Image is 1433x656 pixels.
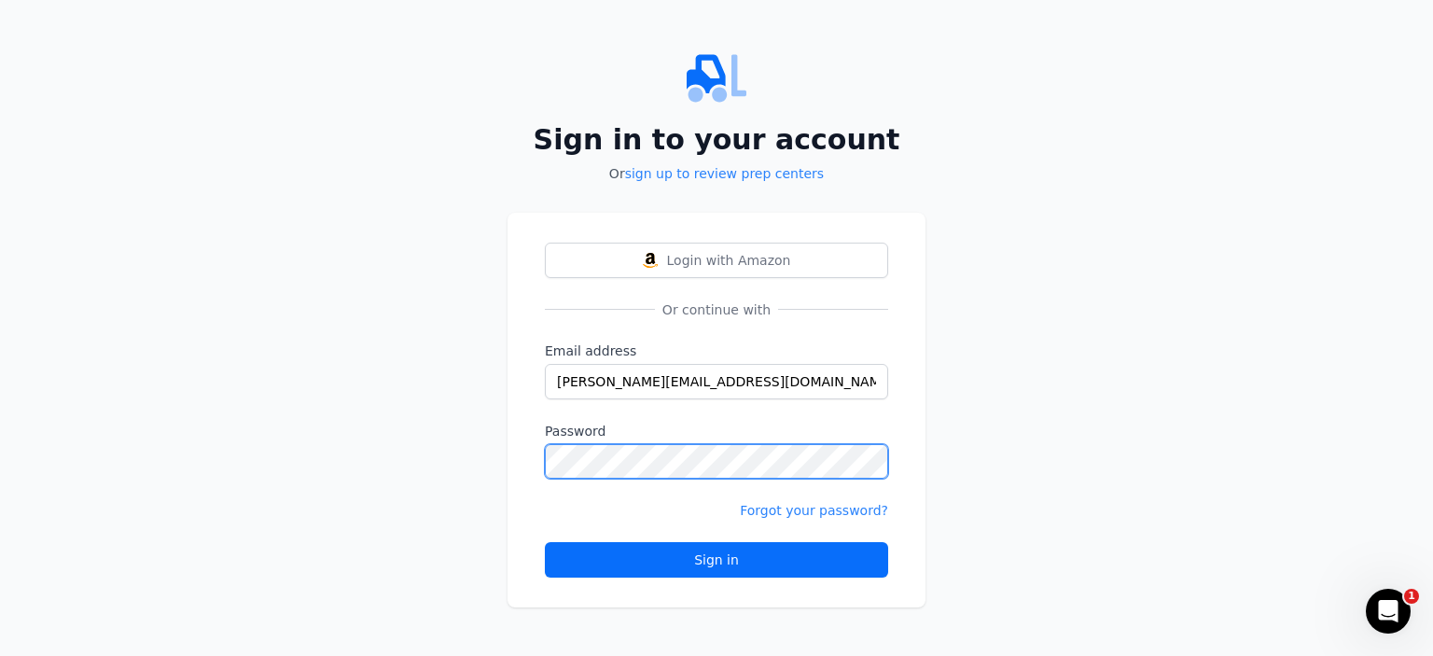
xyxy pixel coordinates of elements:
h2: Sign in to your account [508,123,925,157]
span: Login with Amazon [667,251,791,270]
label: Password [545,422,888,440]
div: Sign in [561,551,872,569]
button: Login with AmazonLogin with Amazon [545,243,888,278]
label: Email address [545,342,888,360]
span: 1 [1404,589,1419,604]
img: PrepCenter [508,49,925,108]
span: Or continue with [655,300,778,319]
button: Sign in [545,542,888,578]
a: Forgot your password? [740,503,888,518]
a: sign up to review prep centers [625,166,824,181]
iframe: Intercom live chat [1366,589,1411,634]
p: Or [508,164,925,183]
img: Login with Amazon [643,253,658,268]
